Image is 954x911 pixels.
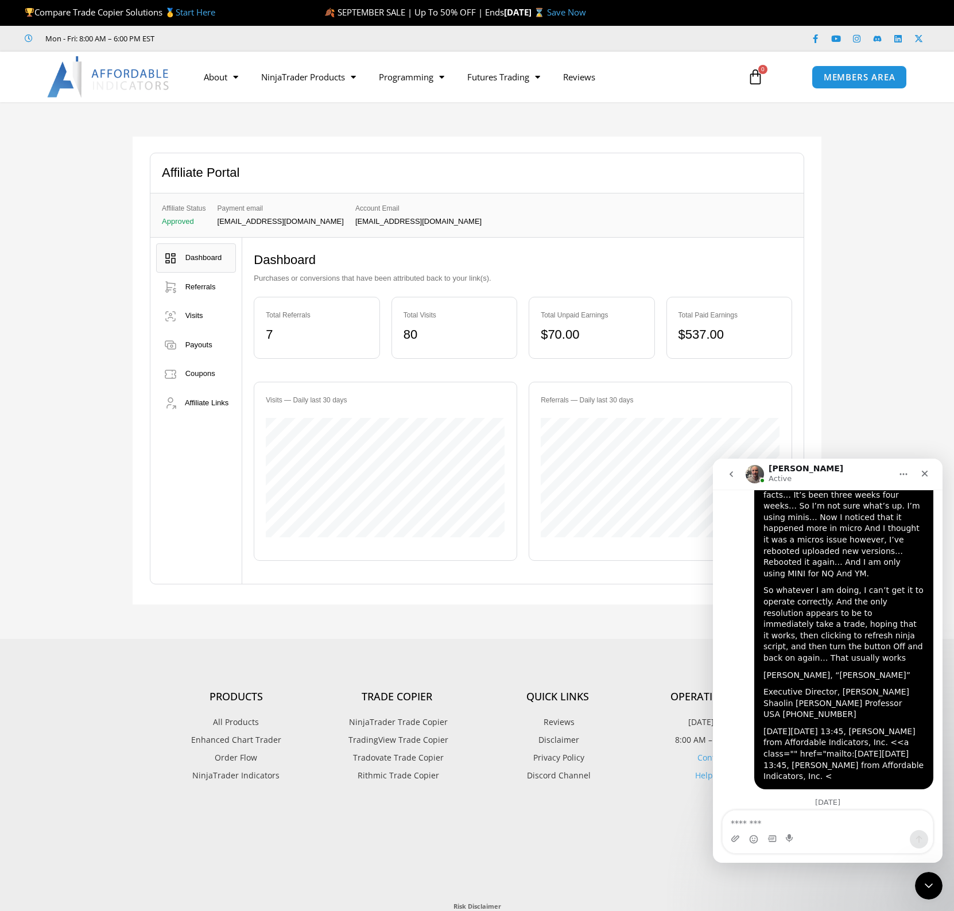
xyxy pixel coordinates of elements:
[156,243,236,273] a: Dashboard
[350,750,444,765] span: Tradovate Trade Copier
[176,6,215,18] a: Start Here
[51,8,211,121] div: Well, some people may give you some huge backstory I just give you the facts… It’s been three wee...
[678,327,685,342] span: $
[156,301,236,331] a: Visits
[524,768,591,783] span: Discord Channel
[185,398,228,407] span: Affiliate Links
[355,202,482,215] span: Account Email
[156,273,236,302] a: Referrals
[346,715,448,730] span: NinjaTrader Trade Copier
[316,750,477,765] a: Tradovate Trade Copier
[316,691,477,703] h4: Trade Copier
[713,459,943,863] iframe: Intercom live chat
[552,64,607,90] a: Reviews
[156,750,316,765] a: Order Flow
[638,691,798,703] h4: Operating Hours
[10,352,220,371] textarea: Message…
[404,323,505,347] div: 80
[25,8,34,17] img: 🏆
[18,375,27,385] button: Upload attachment
[477,691,638,703] h4: Quick Links
[541,394,780,406] div: Referrals — Daily last 30 days
[316,768,477,783] a: Rithmic Trade Copier
[316,732,477,747] a: TradingView Trade Copier
[346,732,448,747] span: TradingView Trade Copier
[355,768,439,783] span: Rithmic Trade Copier
[541,327,579,342] bdi: 70.00
[541,309,642,321] div: Total Unpaid Earnings
[156,359,236,389] a: Coupons
[530,750,584,765] span: Privacy Policy
[156,715,316,730] a: All Products
[678,309,780,321] div: Total Paid Earnings
[758,65,767,74] span: 0
[218,202,344,215] span: Payment email
[156,389,236,418] a: Affiliate Links
[536,732,579,747] span: Disclaimer
[213,715,259,730] span: All Products
[250,64,367,90] a: NinjaTrader Products
[697,752,739,763] a: Contact Us
[9,340,220,355] div: [DATE]
[25,6,215,18] span: Compare Trade Copier Solutions 🥇
[254,252,792,269] h2: Dashboard
[504,6,547,18] strong: [DATE] ⌛
[541,715,575,730] span: Reviews
[547,6,586,18] a: Save Now
[254,272,792,285] p: Purchases or conversions that have been attributed back to your link(s).
[695,770,741,781] a: Help Center
[185,253,222,262] span: Dashboard
[266,394,505,406] div: Visits — Daily last 30 days
[477,715,638,730] a: Reviews
[162,165,239,181] h2: Affiliate Portal
[156,768,316,783] a: NinjaTrader Indicators
[638,732,798,747] p: 8:00 AM – 6:00 PM EST
[197,371,215,390] button: Send a message…
[185,282,216,291] span: Referrals
[453,902,501,910] strong: Risk Disclaimer
[266,309,367,321] div: Total Referrals
[477,732,638,747] a: Disclaimer
[215,750,257,765] span: Order Flow
[162,202,206,215] span: Affiliate Status
[367,64,456,90] a: Programming
[218,218,344,226] p: [EMAIL_ADDRESS][DOMAIN_NAME]
[915,872,943,900] iframe: Intercom live chat
[51,228,211,262] div: Executive Director, [PERSON_NAME] Shaolin [PERSON_NAME] Professor USA [PHONE_NUMBER]
[824,73,895,82] span: MEMBERS AREA
[185,311,203,320] span: Visits
[316,715,477,730] a: NinjaTrader Trade Copier
[812,65,908,89] a: MEMBERS AREA
[185,340,212,349] span: Payouts
[156,732,316,747] a: Enhanced Chart Trader
[51,268,211,324] div: [DATE][DATE] 13:45, [PERSON_NAME] from Affordable Indicators, Inc. <<a class="" href="mailto:[DAT...
[355,218,482,226] p: [EMAIL_ADDRESS][DOMAIN_NAME]
[162,218,206,226] p: Approved
[477,768,638,783] a: Discord Channel
[192,64,734,90] nav: Menu
[730,60,781,94] a: 0
[191,732,281,747] span: Enhanced Chart Trader
[42,32,154,45] span: Mon - Fri: 8:00 AM – 6:00 PM EST
[55,375,64,385] button: Gif picker
[456,64,552,90] a: Futures Trading
[477,750,638,765] a: Privacy Policy
[51,126,211,205] div: So whatever I am doing, I can’t get it to operate correctly. And the only resolution appears to b...
[266,323,367,347] div: 7
[678,327,724,342] bdi: 537.00
[404,309,505,321] div: Total Visits
[156,331,236,360] a: Payouts
[73,375,82,385] button: Start recording
[324,6,504,18] span: 🍂 SEPTEMBER SALE | Up To 50% OFF | Ends
[185,369,215,378] span: Coupons
[36,376,45,385] button: Emoji picker
[541,327,548,342] span: $
[170,33,343,44] iframe: Customer reviews powered by Trustpilot
[156,809,798,889] iframe: Customer reviews powered by Trustpilot
[51,211,211,223] div: [PERSON_NAME], “[PERSON_NAME]”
